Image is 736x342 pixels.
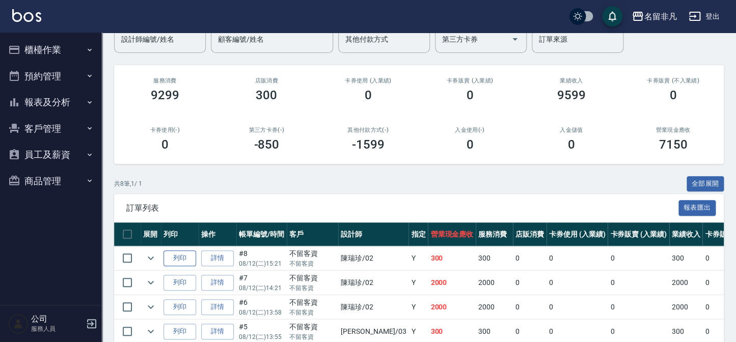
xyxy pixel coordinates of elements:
td: Y [408,271,428,295]
h2: 業績收入 [533,77,610,84]
th: 帳單編號/時間 [236,222,287,246]
td: 2000 [669,295,703,319]
h2: 入金儲值 [533,127,610,133]
button: expand row [143,275,158,290]
h3: -1599 [352,137,385,152]
button: 報表及分析 [4,89,98,116]
button: Open [507,31,523,47]
div: 名留非凡 [644,10,676,23]
td: 300 [669,246,703,270]
button: 報表匯出 [678,200,716,216]
button: 列印 [163,299,196,315]
button: 列印 [163,250,196,266]
h3: 0 [466,137,473,152]
h2: 營業現金應收 [635,127,712,133]
p: 服務人員 [31,324,83,333]
h2: 店販消費 [228,77,306,84]
a: 詳情 [201,250,234,266]
th: 卡券販賣 (入業績) [608,222,669,246]
div: 不留客資 [289,297,336,308]
button: 櫃檯作業 [4,37,98,63]
th: 指定 [408,222,428,246]
a: 報表匯出 [678,203,716,212]
td: 300 [428,246,476,270]
h2: 卡券販賣 (不入業績) [635,77,712,84]
h2: 入金使用(-) [431,127,509,133]
td: 0 [513,295,547,319]
td: 0 [547,271,608,295]
td: 0 [608,271,669,295]
td: #6 [236,295,287,319]
th: 展開 [141,222,161,246]
h3: 0 [466,88,473,102]
th: 操作 [199,222,236,246]
button: 預約管理 [4,63,98,90]
td: #8 [236,246,287,270]
h2: 其他付款方式(-) [330,127,407,133]
td: 陳瑞珍 /02 [338,295,408,319]
h3: 0 [568,137,575,152]
button: 客戶管理 [4,116,98,142]
td: Y [408,295,428,319]
button: expand row [143,324,158,339]
h3: 0 [365,88,372,102]
button: 名留非凡 [628,6,680,27]
th: 設計師 [338,222,408,246]
img: Person [8,313,29,334]
button: 員工及薪資 [4,141,98,168]
h2: 卡券使用 (入業績) [330,77,407,84]
div: 不留客資 [289,273,336,283]
td: 2000 [669,271,703,295]
td: 0 [608,246,669,270]
button: 登出 [685,7,724,26]
p: 共 8 筆, 1 / 1 [114,179,142,188]
button: 列印 [163,324,196,339]
button: 商品管理 [4,168,98,194]
td: 2000 [476,271,513,295]
p: 08/12 (二) 14:21 [239,283,284,293]
h2: 卡券販賣 (入業績) [431,77,509,84]
td: Y [408,246,428,270]
button: expand row [143,250,158,266]
button: expand row [143,299,158,315]
th: 服務消費 [476,222,513,246]
h2: 第三方卡券(-) [228,127,306,133]
h3: 服務消費 [126,77,204,84]
td: 2000 [428,295,476,319]
td: 0 [547,295,608,319]
td: 0 [547,246,608,270]
h3: 300 [256,88,277,102]
h3: 9299 [151,88,179,102]
th: 店販消費 [513,222,547,246]
h3: 0 [161,137,169,152]
img: Logo [12,9,41,22]
td: 0 [513,246,547,270]
h3: 0 [669,88,676,102]
span: 訂單列表 [126,203,678,213]
td: 0 [513,271,547,295]
button: 全部展開 [687,176,724,192]
th: 客戶 [287,222,339,246]
div: 不留客資 [289,322,336,332]
td: 300 [476,246,513,270]
p: 08/12 (二) 15:21 [239,259,284,268]
td: 2000 [476,295,513,319]
h3: -850 [254,137,279,152]
a: 詳情 [201,324,234,339]
h3: 7150 [659,137,687,152]
button: 列印 [163,275,196,291]
td: 陳瑞珍 /02 [338,246,408,270]
h2: 卡券使用(-) [126,127,204,133]
td: 陳瑞珍 /02 [338,271,408,295]
th: 卡券使用 (入業績) [547,222,608,246]
p: 不留客資 [289,332,336,341]
button: save [602,6,622,26]
p: 08/12 (二) 13:58 [239,308,284,317]
h3: 9599 [557,88,586,102]
a: 詳情 [201,299,234,315]
th: 營業現金應收 [428,222,476,246]
td: 2000 [428,271,476,295]
p: 不留客資 [289,283,336,293]
th: 列印 [161,222,199,246]
div: 不留客資 [289,248,336,259]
